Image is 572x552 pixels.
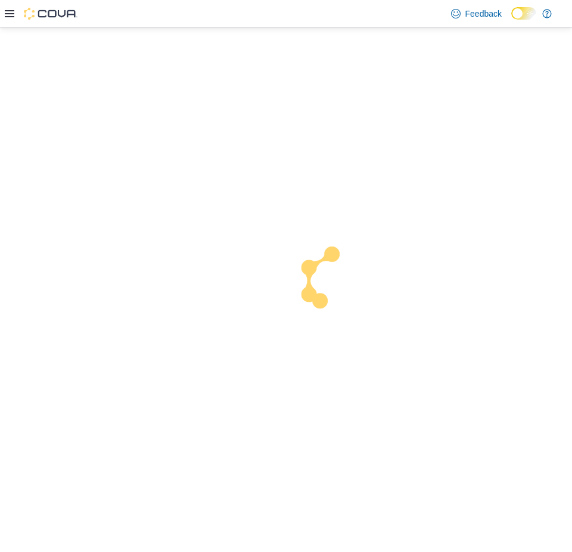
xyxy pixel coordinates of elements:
span: Feedback [465,8,502,20]
input: Dark Mode [511,7,536,20]
img: cova-loader [286,238,375,327]
a: Feedback [446,2,506,26]
img: Cova [24,8,77,20]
